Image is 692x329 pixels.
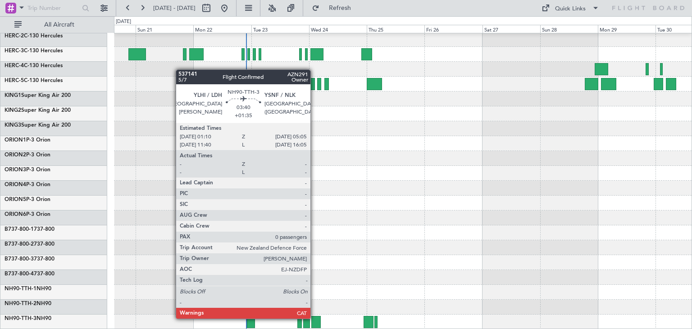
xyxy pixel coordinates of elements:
span: ORION2 [5,152,26,158]
span: KING3 [5,123,21,128]
span: NH90-TTH-2 [5,301,36,306]
span: All Aircraft [23,22,95,28]
span: B737-800-1 [5,227,34,232]
span: KING2 [5,108,21,113]
button: Quick Links [537,1,604,15]
div: Tue 23 [251,25,309,33]
span: ORION3 [5,167,26,173]
div: Sun 28 [540,25,598,33]
div: Fri 26 [424,25,482,33]
a: HERC-4C-130 Hercules [5,63,63,69]
div: Mon 29 [598,25,656,33]
a: ORION1P-3 Orion [5,137,50,143]
div: Thu 25 [367,25,424,33]
a: B737-800-2737-800 [5,242,55,247]
div: [DATE] [116,18,131,26]
span: ORION5 [5,197,26,202]
span: ORION1 [5,137,26,143]
span: Refresh [321,5,359,11]
a: ORION2P-3 Orion [5,152,50,158]
a: NH90-TTH-1NH90 [5,286,51,292]
span: NH90-TTH-1 [5,286,36,292]
span: ORION6 [5,212,26,217]
div: Mon 22 [193,25,251,33]
span: ORION4 [5,182,26,187]
div: Quick Links [555,5,586,14]
span: B737-800-2 [5,242,34,247]
a: HERC-2C-130 Hercules [5,33,63,39]
a: KING2Super King Air 200 [5,108,71,113]
a: NH90-TTH-2NH90 [5,301,51,306]
span: NH90-TTH-3 [5,316,36,321]
a: ORION5P-3 Orion [5,197,50,202]
a: NH90-TTH-3NH90 [5,316,51,321]
span: KING1 [5,93,21,98]
a: ORION6P-3 Orion [5,212,50,217]
a: KING1Super King Air 200 [5,93,71,98]
span: B737-800-4 [5,271,34,277]
div: Sat 27 [483,25,540,33]
a: HERC-5C-130 Hercules [5,78,63,83]
input: Trip Number [27,1,79,15]
span: HERC-4 [5,63,24,69]
a: B737-800-4737-800 [5,271,55,277]
a: KING3Super King Air 200 [5,123,71,128]
span: [DATE] - [DATE] [153,4,196,12]
button: Refresh [308,1,362,15]
a: ORION4P-3 Orion [5,182,50,187]
span: HERC-3 [5,48,24,54]
a: ORION3P-3 Orion [5,167,50,173]
div: Wed 24 [309,25,367,33]
button: All Aircraft [10,18,98,32]
a: HERC-3C-130 Hercules [5,48,63,54]
div: Sun 21 [136,25,193,33]
span: HERC-2 [5,33,24,39]
a: B737-800-3737-800 [5,256,55,262]
a: B737-800-1737-800 [5,227,55,232]
span: B737-800-3 [5,256,34,262]
span: HERC-5 [5,78,24,83]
